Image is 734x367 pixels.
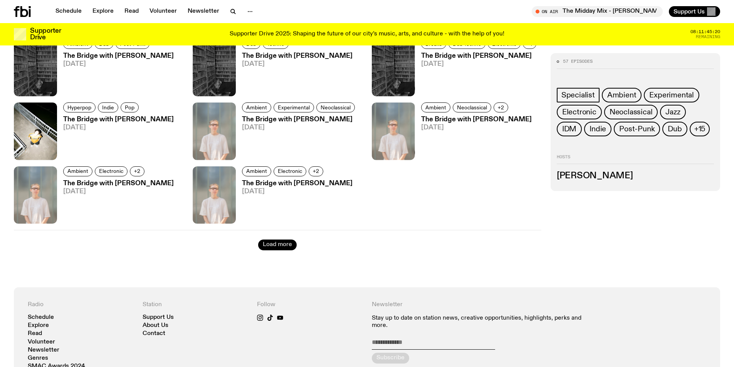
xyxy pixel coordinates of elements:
a: Read [120,6,143,17]
span: Ambient [607,91,637,99]
a: Hyperpop [63,102,96,112]
h2: Hosts [557,155,714,164]
span: Experimental [649,91,694,99]
a: Ambient [421,102,450,112]
img: Mara stands in front of a frosted glass wall wearing a cream coloured t-shirt and black glasses. ... [372,102,415,160]
h3: [PERSON_NAME] [557,172,714,180]
p: Supporter Drive 2025: Shaping the future of our city’s music, arts, and culture - with the help o... [230,31,504,38]
span: Remaining [696,35,720,39]
span: [DATE] [242,61,353,67]
span: Indie [102,105,114,111]
span: Neoclassical [610,108,653,116]
button: +15 [690,122,710,136]
a: Electronic [95,166,128,176]
button: +2 [494,102,508,112]
span: Specialist [561,91,595,99]
button: Support Us [669,6,720,17]
a: Electronic [557,105,602,119]
span: Electronic [278,168,302,174]
span: Electronic [562,108,596,116]
span: [DATE] [63,61,174,67]
a: Explore [28,323,49,328]
a: Genres [28,355,48,361]
a: Electronic [274,166,306,176]
span: +15 [694,125,705,133]
span: Dub [668,125,682,133]
a: The Bridge with [PERSON_NAME][DATE] [57,116,174,160]
span: Ambient [246,168,267,174]
a: Neoclassical [453,102,491,112]
h3: The Bridge with [PERSON_NAME] [63,180,174,187]
h4: Radio [28,301,133,308]
a: Ambient [242,102,271,112]
a: Neoclassical [604,105,658,119]
button: Subscribe [372,353,409,364]
a: Schedule [51,6,86,17]
p: Stay up to date on station news, creative opportunities, highlights, perks and more. [372,315,592,329]
a: Support Us [143,315,174,320]
a: Read [28,331,42,337]
a: The Bridge with [PERSON_NAME][DATE] [415,116,532,160]
span: 08:11:45:20 [690,30,720,34]
h3: Supporter Drive [30,28,61,41]
a: Indie [98,102,118,112]
a: Ambient [242,166,271,176]
h3: The Bridge with [PERSON_NAME] [242,116,357,123]
a: Schedule [28,315,54,320]
span: Ambient [246,105,267,111]
span: Post-Punk [619,125,655,133]
a: Newsletter [183,6,224,17]
a: Dub [662,122,687,136]
span: Experimental [278,105,310,111]
span: [DATE] [63,188,174,195]
a: The Bridge with [PERSON_NAME][DATE] [415,53,539,96]
a: Experimental [274,102,314,112]
span: [DATE] [421,61,539,67]
span: Ambient [425,105,446,111]
h4: Station [143,301,248,308]
h3: The Bridge with [PERSON_NAME] [63,53,174,59]
a: Post-Punk [614,122,660,136]
span: Ambient [67,168,88,174]
span: +2 [134,168,140,174]
img: Mara stands in front of a frosted glass wall wearing a cream coloured t-shirt and black glasses. ... [193,166,236,224]
a: The Bridge with [PERSON_NAME][DATE] [236,116,357,160]
img: Mara stands in front of a frosted glass wall wearing a cream coloured t-shirt and black glasses. ... [193,102,236,160]
span: +2 [498,105,504,111]
span: [DATE] [63,124,174,131]
span: +2 [313,168,319,174]
span: [DATE] [421,124,532,131]
button: +2 [130,166,144,176]
a: Volunteer [145,6,181,17]
a: About Us [143,323,168,328]
a: Newsletter [28,347,59,353]
a: Ambient [602,88,642,102]
a: Experimental [644,88,699,102]
h3: The Bridge with [PERSON_NAME] [421,53,539,59]
span: Neoclassical [321,105,351,111]
img: Mara stands in front of a frosted glass wall wearing a cream coloured t-shirt and black glasses. ... [14,166,57,224]
span: Electronic [99,168,123,174]
a: IDM [557,122,582,136]
span: [DATE] [242,124,357,131]
button: On AirThe Midday Mix - [PERSON_NAME] [532,6,663,17]
span: [DATE] [242,188,353,195]
h3: The Bridge with [PERSON_NAME] [242,53,353,59]
h3: The Bridge with [PERSON_NAME] [421,116,532,123]
a: The Bridge with [PERSON_NAME][DATE] [236,180,353,224]
a: Indie [584,122,611,136]
h4: Newsletter [372,301,592,308]
a: Specialist [557,88,600,102]
span: Indie [590,125,606,133]
span: 57 episodes [563,59,593,64]
a: Pop [121,102,139,112]
span: Pop [125,105,134,111]
a: Jazz [660,105,685,119]
a: The Bridge with [PERSON_NAME][DATE] [57,53,174,96]
span: Hyperpop [67,105,91,111]
button: +2 [309,166,323,176]
a: Neoclassical [316,102,355,112]
span: IDM [562,125,576,133]
h3: The Bridge with [PERSON_NAME] [242,180,353,187]
a: Explore [88,6,118,17]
